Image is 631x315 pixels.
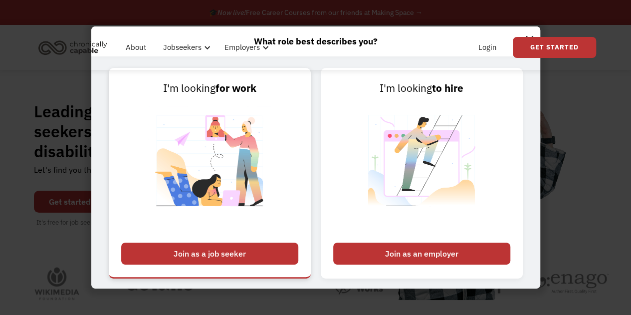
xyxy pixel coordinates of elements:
div: I'm looking [333,80,510,96]
div: Jobseekers [163,41,202,53]
a: I'm lookingfor workJoin as a job seeker [109,68,311,279]
a: Get Started [513,37,596,58]
div: Employers [224,41,260,53]
a: I'm lookingto hireJoin as an employer [321,68,523,279]
div: Join as an employer [333,243,510,265]
div: Employers [218,31,272,63]
a: About [120,31,152,63]
img: Chronically Capable Personalized Job Matching [148,96,272,238]
div: I'm looking [121,80,298,96]
img: Chronically Capable logo [35,36,110,58]
div: Jobseekers [157,31,213,63]
strong: to hire [432,81,463,95]
a: Login [472,31,503,63]
div: Join as a job seeker [121,243,298,265]
a: home [35,36,115,58]
strong: for work [215,81,256,95]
